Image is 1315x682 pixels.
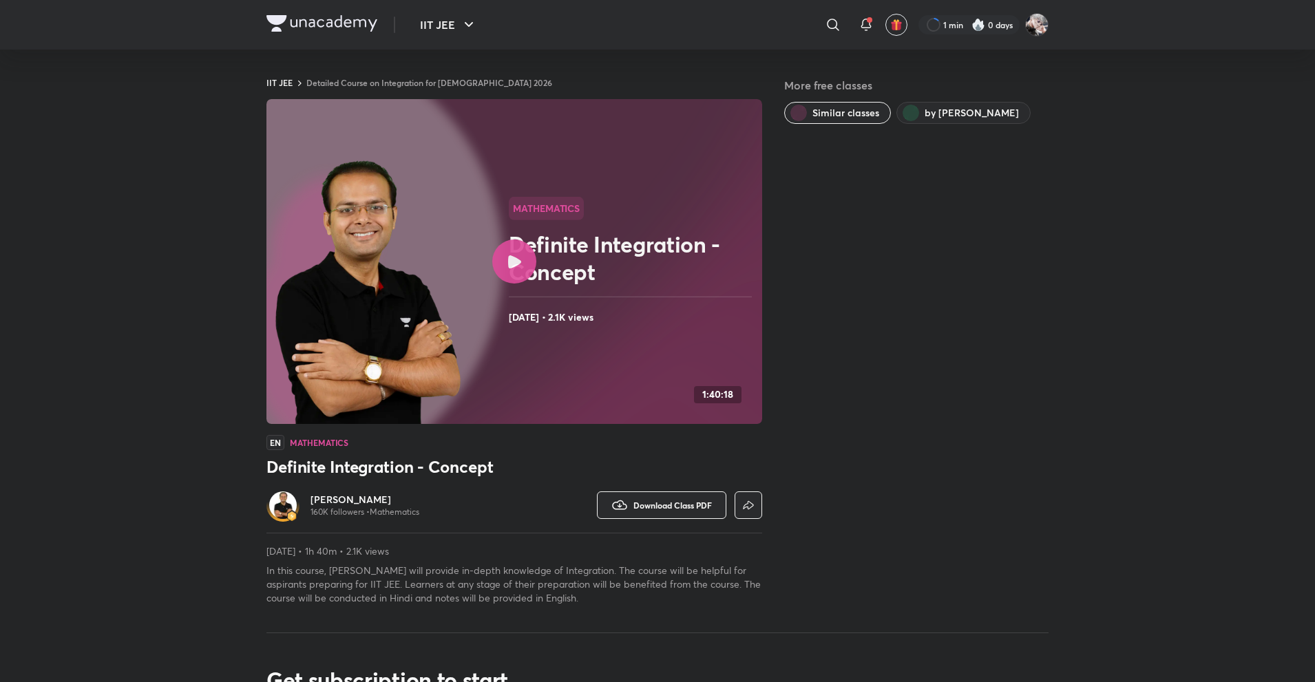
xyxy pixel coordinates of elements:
[633,500,712,511] span: Download Class PDF
[266,489,299,522] a: Avatarbadge
[1025,13,1049,36] img: Navin Raj
[896,102,1031,124] button: by Vineet Loomba
[702,389,733,401] h4: 1:40:18
[509,231,757,286] h2: Definite Integration - Concept
[266,77,293,88] a: IIT JEE
[784,102,891,124] button: Similar classes
[266,456,762,478] h3: Definite Integration - Concept
[925,106,1019,120] span: by Vineet Loomba
[290,438,348,447] h4: Mathematics
[890,19,903,31] img: avatar
[287,511,297,521] img: badge
[509,308,757,326] h4: [DATE] • 2.1K views
[266,15,377,32] img: Company Logo
[971,18,985,32] img: streak
[266,564,762,605] p: In this course, [PERSON_NAME] will provide in-depth knowledge of Integration. The course will be ...
[412,11,485,39] button: IIT JEE
[311,507,419,518] p: 160K followers • Mathematics
[784,77,1049,94] h5: More free classes
[597,491,726,519] button: Download Class PDF
[885,14,907,36] button: avatar
[266,15,377,35] a: Company Logo
[266,544,762,558] p: [DATE] • 1h 40m • 2.1K views
[306,77,552,88] a: Detailed Course on Integration for [DEMOGRAPHIC_DATA] 2026
[266,435,284,450] span: EN
[311,493,419,507] a: [PERSON_NAME]
[269,491,297,519] img: Avatar
[812,106,879,120] span: Similar classes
